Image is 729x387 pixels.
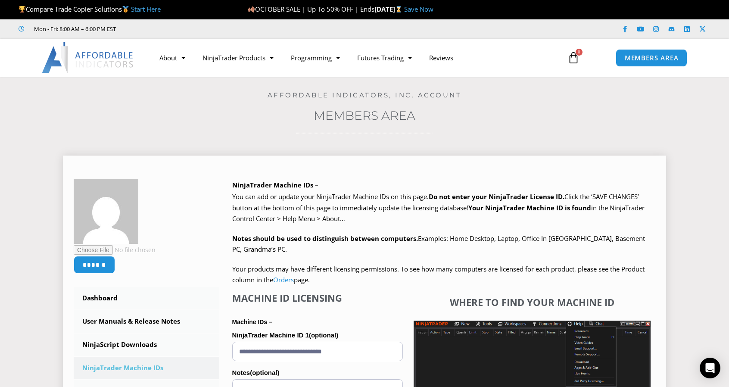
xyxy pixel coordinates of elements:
span: (optional) [250,369,279,376]
img: 🥇 [122,6,129,12]
strong: Machine IDs – [232,318,272,325]
a: Start Here [131,5,161,13]
h4: Machine ID Licensing [232,292,403,303]
a: Dashboard [74,287,219,309]
span: Mon - Fri: 8:00 AM – 6:00 PM EST [32,24,116,34]
a: Orders [273,275,294,284]
a: NinjaTrader Products [194,48,282,68]
nav: Menu [151,48,558,68]
label: NinjaTrader Machine ID 1 [232,329,403,342]
img: 🍂 [248,6,255,12]
span: Examples: Home Desktop, Laptop, Office In [GEOGRAPHIC_DATA], Basement PC, Grandma’s PC. [232,234,645,254]
img: ⌛ [396,6,402,12]
span: OCTOBER SALE | Up To 50% OFF | Ends [248,5,374,13]
span: Click the ‘SAVE CHANGES’ button at the bottom of this page to immediately update the licensing da... [232,192,645,223]
strong: Your NinjaTrader Machine ID is found [468,203,591,212]
a: Futures Trading [349,48,421,68]
a: 0 [555,45,592,70]
strong: [DATE] [374,5,404,13]
span: Your products may have different licensing permissions. To see how many computers are licensed fo... [232,265,645,284]
b: Do not enter your NinjaTrader License ID. [429,192,564,201]
img: 🏆 [19,6,25,12]
span: 0 [576,49,583,56]
a: Reviews [421,48,462,68]
div: Open Intercom Messenger [700,358,720,378]
a: NinjaTrader Machine IDs [74,357,219,379]
span: MEMBERS AREA [625,55,679,61]
a: Programming [282,48,349,68]
a: User Manuals & Release Notes [74,310,219,333]
label: Notes [232,366,403,379]
img: LogoAI | Affordable Indicators – NinjaTrader [42,42,134,73]
b: NinjaTrader Machine IDs – [232,181,318,189]
span: Compare Trade Copier Solutions [19,5,161,13]
img: 6b311d8361ee21daa74218fae0caddcf98c6287ee442161b658e7cdd4acc0572 [74,179,138,244]
a: Members Area [314,108,415,123]
a: About [151,48,194,68]
a: NinjaScript Downloads [74,334,219,356]
iframe: Customer reviews powered by Trustpilot [128,25,257,33]
h4: Where to find your Machine ID [414,296,651,308]
a: MEMBERS AREA [616,49,688,67]
strong: Notes should be used to distinguish between computers. [232,234,418,243]
span: You can add or update your NinjaTrader Machine IDs on this page. [232,192,429,201]
a: Save Now [404,5,433,13]
span: (optional) [309,331,338,339]
a: Affordable Indicators, Inc. Account [268,91,462,99]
